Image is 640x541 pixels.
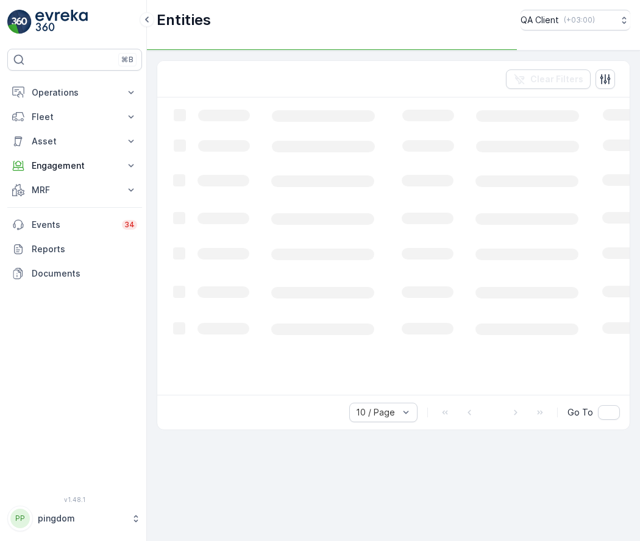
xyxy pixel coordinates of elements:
[7,10,32,34] img: logo
[521,10,630,30] button: QA Client(+03:00)
[10,509,30,528] div: PP
[32,87,118,99] p: Operations
[564,15,595,25] p: ( +03:00 )
[7,154,142,178] button: Engagement
[7,129,142,154] button: Asset
[521,14,559,26] p: QA Client
[7,178,142,202] button: MRF
[124,220,135,230] p: 34
[7,261,142,286] a: Documents
[567,406,593,419] span: Go To
[7,506,142,531] button: PPpingdom
[32,243,137,255] p: Reports
[157,10,211,30] p: Entities
[7,237,142,261] a: Reports
[32,219,115,231] p: Events
[121,55,133,65] p: ⌘B
[7,496,142,503] span: v 1.48.1
[32,267,137,280] p: Documents
[7,105,142,129] button: Fleet
[506,69,591,89] button: Clear Filters
[530,73,583,85] p: Clear Filters
[32,111,118,123] p: Fleet
[35,10,88,34] img: logo_light-DOdMpM7g.png
[32,184,118,196] p: MRF
[38,512,125,525] p: pingdom
[32,135,118,147] p: Asset
[7,213,142,237] a: Events34
[7,80,142,105] button: Operations
[32,160,118,172] p: Engagement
